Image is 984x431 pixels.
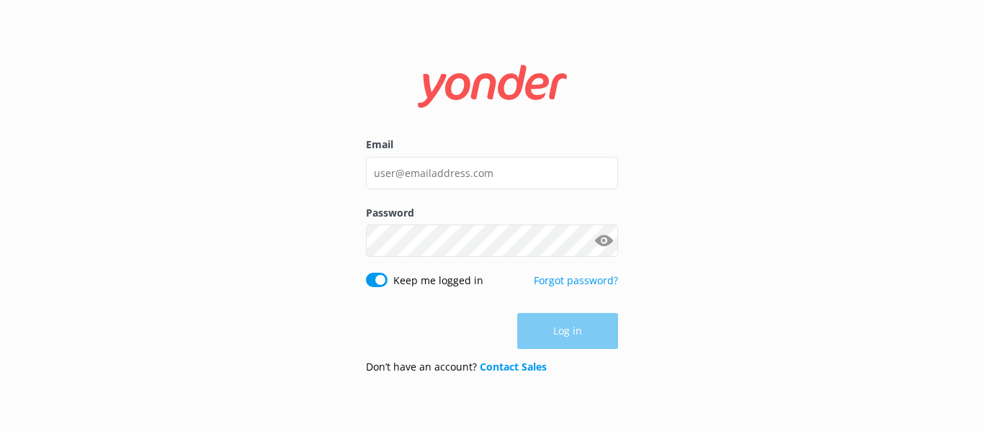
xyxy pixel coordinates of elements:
label: Email [366,137,618,153]
label: Password [366,205,618,221]
a: Contact Sales [480,360,547,373]
button: Show password [589,227,618,255]
label: Keep me logged in [393,273,483,289]
a: Forgot password? [534,273,618,287]
p: Don’t have an account? [366,359,547,375]
input: user@emailaddress.com [366,157,618,189]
